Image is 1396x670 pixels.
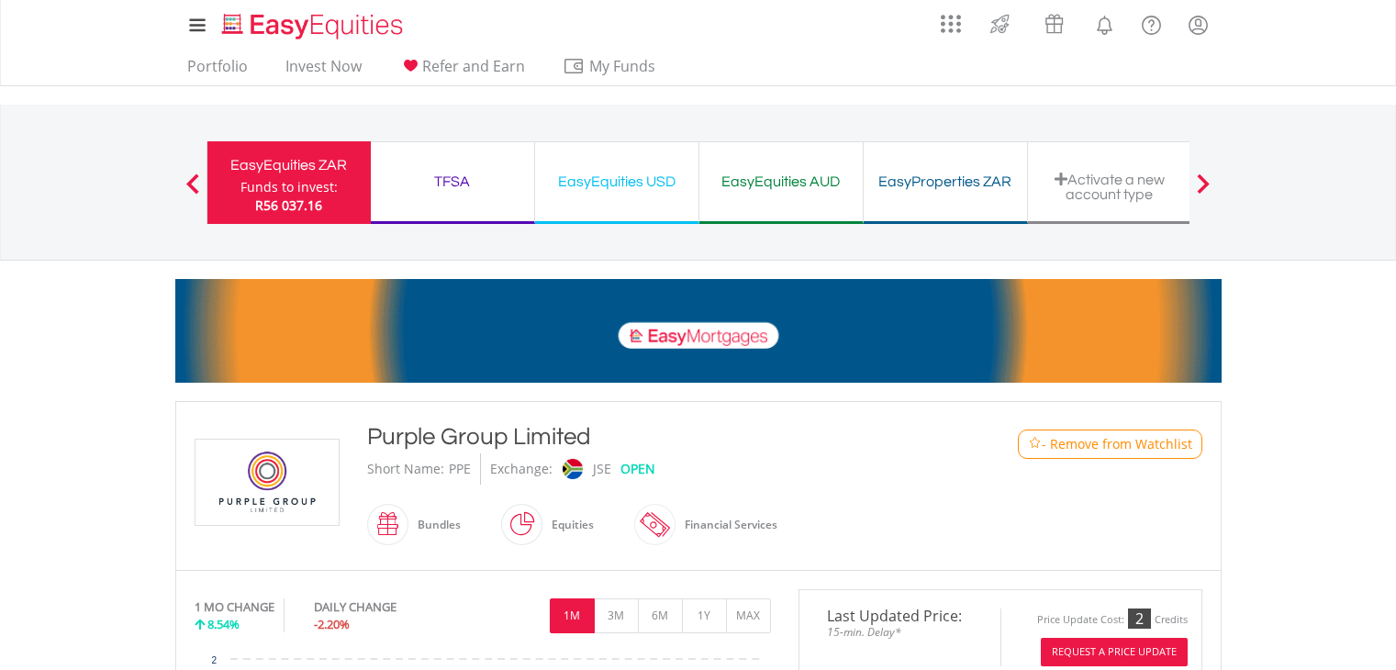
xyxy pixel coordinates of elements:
[1042,435,1192,453] span: - Remove from Watchlist
[1037,613,1124,627] div: Price Update Cost:
[314,616,350,632] span: -2.20%
[367,453,444,485] div: Short Name:
[1128,609,1151,629] div: 2
[1155,613,1188,627] div: Credits
[813,609,987,623] span: Last Updated Price:
[180,57,255,85] a: Portfolio
[1041,638,1188,666] button: Request A Price Update
[813,623,987,641] span: 15-min. Delay*
[255,196,322,214] span: R56 037.16
[542,503,594,547] div: Equities
[875,169,1016,195] div: EasyProperties ZAR
[594,598,639,633] button: 3M
[422,56,525,76] span: Refer and Earn
[1018,430,1202,459] button: Watchlist - Remove from Watchlist
[550,598,595,633] button: 1M
[218,11,410,41] img: EasyEquities_Logo.png
[593,453,611,485] div: JSE
[726,598,771,633] button: MAX
[682,598,727,633] button: 1Y
[1175,5,1222,45] a: My Profile
[710,169,852,195] div: EasyEquities AUD
[1039,172,1180,202] div: Activate a new account type
[490,453,553,485] div: Exchange:
[1027,5,1081,39] a: Vouchers
[195,598,274,616] div: 1 MO CHANGE
[207,616,240,632] span: 8.54%
[929,5,973,34] a: AppsGrid
[620,453,655,485] div: OPEN
[941,14,961,34] img: grid-menu-icon.svg
[1039,9,1069,39] img: vouchers-v2.svg
[1081,5,1128,41] a: Notifications
[546,169,687,195] div: EasyEquities USD
[175,279,1222,383] img: EasyMortage Promotion Banner
[985,9,1015,39] img: thrive-v2.svg
[449,453,471,485] div: PPE
[676,503,777,547] div: Financial Services
[278,57,369,85] a: Invest Now
[408,503,461,547] div: Bundles
[638,598,683,633] button: 6M
[211,655,217,665] text: 2
[218,152,360,178] div: EasyEquities ZAR
[392,57,532,85] a: Refer and Earn
[240,178,338,196] div: Funds to invest:
[367,420,944,453] div: Purple Group Limited
[215,5,410,41] a: Home page
[562,459,582,479] img: jse.png
[563,54,683,78] span: My Funds
[1128,5,1175,41] a: FAQ's and Support
[1028,437,1042,451] img: Watchlist
[382,169,523,195] div: TFSA
[198,440,336,525] img: EQU.ZA.PPE.png
[314,598,458,616] div: DAILY CHANGE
